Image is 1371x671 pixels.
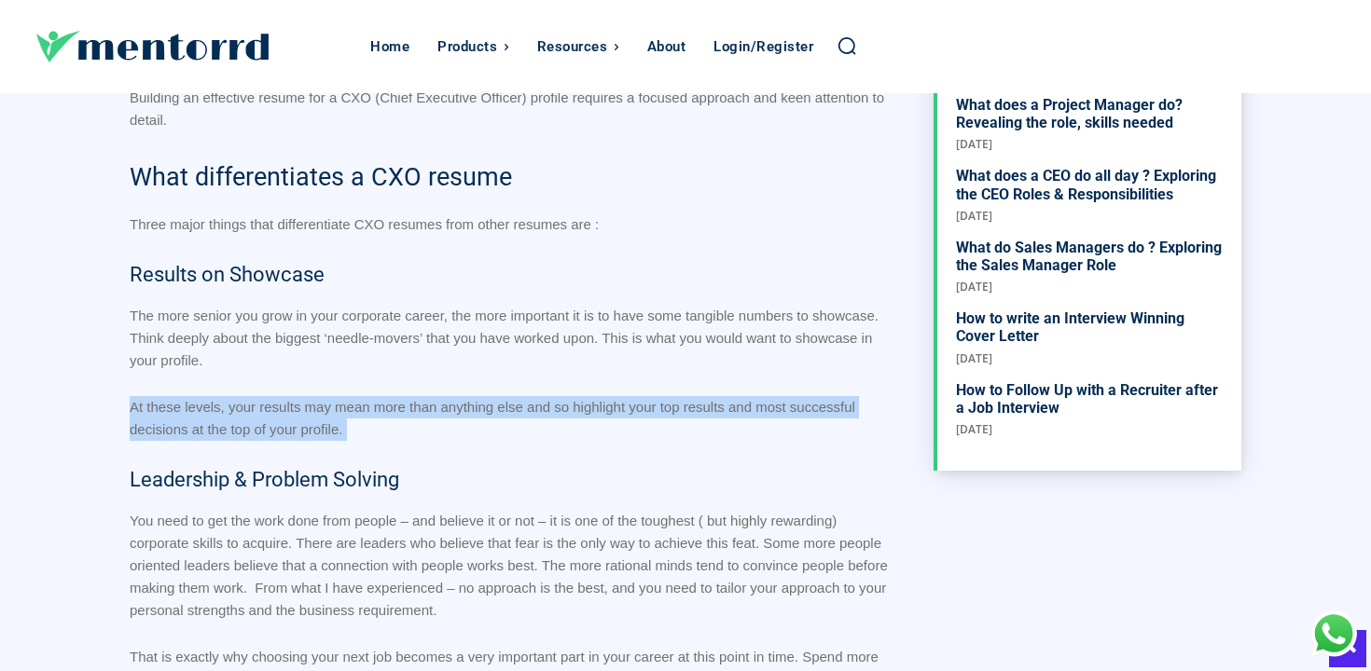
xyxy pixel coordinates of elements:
[956,208,992,224] time: [DATE]
[956,167,1216,202] a: What does a CEO do all day ? Exploring the CEO Roles & Responsibilities
[956,96,1183,131] a: What does a Project Manager do? Revealing the role, skills needed
[130,87,896,131] p: Building an effective resume for a CXO (Chief Executive Officer) profile requires a focused appro...
[36,31,361,62] a: Logo
[130,466,896,494] h3: Leadership & Problem Solving
[956,309,1184,345] a: How to write an Interview Winning Cover Letter
[130,510,896,622] p: You need to get the work done from people – and believe it or not – it is one of the toughest ( b...
[956,239,1222,274] a: What do Sales Managers do ? Exploring the Sales Manager Role
[130,396,896,441] p: At these levels, your results may mean more than anything else and so highlight your top results ...
[956,381,1218,417] a: How to Follow Up with a Recruiter after a Job Interview
[130,213,896,236] p: Three major things that differentiate CXO resumes from other resumes are :
[956,421,992,437] time: [DATE]
[956,350,992,366] time: [DATE]
[130,305,896,372] p: The more senior you grow in your corporate career, the more important it is to have some tangible...
[1310,610,1357,657] div: Chat with Us
[130,159,896,195] h2: What differentiates a CXO resume
[837,35,857,56] a: Search
[956,136,992,152] time: [DATE]
[956,279,992,294] time: [DATE]
[130,261,896,289] h3: Results on Showcase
